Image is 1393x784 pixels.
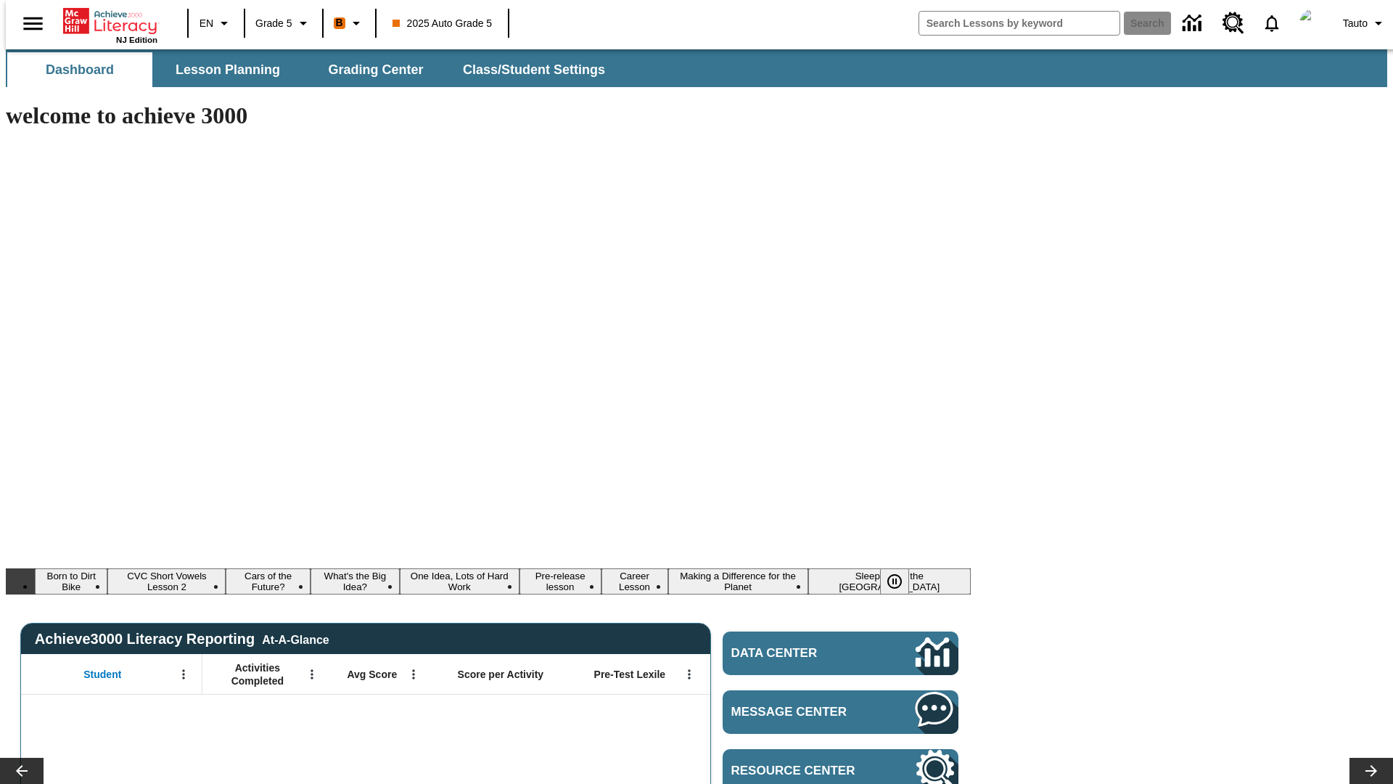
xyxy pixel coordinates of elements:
[262,631,329,647] div: At-A-Glance
[347,668,397,681] span: Avg Score
[678,663,700,685] button: Open Menu
[1253,4,1291,42] a: Notifications
[193,10,239,36] button: Language: EN, Select a language
[35,631,329,648] span: Achieve3000 Literacy Reporting
[35,568,107,595] button: Slide 1 Born to Dirt Bike
[83,668,121,681] span: Student
[328,10,371,36] button: Boost Class color is orange. Change class color
[731,764,872,778] span: Resource Center
[723,632,958,675] a: Data Center
[7,52,152,87] button: Dashboard
[1214,4,1253,43] a: Resource Center, Will open in new tab
[107,568,226,595] button: Slide 2 CVC Short Vowels Lesson 2
[328,62,423,78] span: Grading Center
[1291,4,1337,42] button: Select a new avatar
[301,663,323,685] button: Open Menu
[668,568,808,595] button: Slide 8 Making a Difference for the Planet
[731,646,867,661] span: Data Center
[1349,758,1393,784] button: Lesson carousel, Next
[63,7,157,36] a: Home
[731,705,872,719] span: Message Center
[808,568,971,595] button: Slide 9 Sleepless in the Animal Kingdom
[250,10,318,36] button: Grade: Grade 5, Select a grade
[400,568,519,595] button: Slide 5 One Idea, Lots of Hard Work
[594,668,666,681] span: Pre-Test Lexile
[919,12,1119,35] input: search field
[880,568,924,595] div: Pause
[519,568,601,595] button: Slide 6 Pre-release lesson
[6,102,971,129] h1: welcome to achieve 3000
[1337,10,1393,36] button: Profile/Settings
[210,661,305,687] span: Activities Completed
[173,663,194,685] button: Open Menu
[255,16,292,31] span: Grade 5
[336,14,343,32] span: B
[116,36,157,44] span: NJ Edition
[880,568,909,595] button: Pause
[458,668,544,681] span: Score per Activity
[601,568,668,595] button: Slide 7 Career Lesson
[46,62,114,78] span: Dashboard
[463,62,605,78] span: Class/Student Settings
[1343,16,1368,31] span: Tauto
[303,52,448,87] button: Grading Center
[63,5,157,44] div: Home
[403,663,424,685] button: Open Menu
[393,16,493,31] span: 2025 Auto Grade 5
[6,49,1387,87] div: SubNavbar
[200,16,213,31] span: EN
[1174,4,1214,44] a: Data Center
[6,52,618,87] div: SubNavbar
[176,62,280,78] span: Lesson Planning
[226,568,310,595] button: Slide 3 Cars of the Future?
[723,690,958,734] a: Message Center
[1299,9,1328,38] img: avatar image
[451,52,617,87] button: Class/Student Settings
[155,52,300,87] button: Lesson Planning
[311,568,400,595] button: Slide 4 What's the Big Idea?
[12,2,54,45] button: Open side menu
